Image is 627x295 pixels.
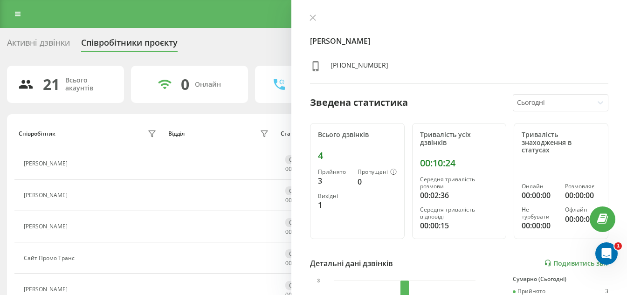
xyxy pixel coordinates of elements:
span: 00 [285,165,292,173]
div: [PERSON_NAME] [24,160,70,167]
div: 3 [318,175,350,186]
div: : : [285,229,308,235]
div: 00:00:00 [522,190,557,201]
div: 00:00:00 [565,190,600,201]
span: 00 [285,228,292,236]
div: Активні дзвінки [7,38,70,52]
div: [PERSON_NAME] [24,286,70,293]
div: Відділ [168,130,185,137]
div: Детальні дані дзвінків [310,258,393,269]
div: Статус [281,130,299,137]
div: Середня тривалість розмови [420,176,499,190]
div: 00:00:00 [522,220,557,231]
div: [PERSON_NAME] [24,192,70,199]
div: [PHONE_NUMBER] [331,61,388,74]
div: Сумарно (Сьогодні) [513,276,608,282]
div: Офлайн [285,218,315,227]
div: Розмовляє [565,183,600,190]
div: Офлайн [285,155,315,164]
span: 00 [285,196,292,204]
div: 00:02:36 [420,190,499,201]
div: 00:00:15 [420,220,499,231]
div: Тривалість усіх дзвінків [420,131,499,147]
span: 00 [285,259,292,267]
div: 0 [181,75,189,93]
span: 1 [614,242,622,250]
div: Не турбувати [522,206,557,220]
h4: [PERSON_NAME] [310,35,608,47]
div: Сайт Промо Транс [24,255,77,261]
div: Онлайн [522,183,557,190]
div: : : [285,197,308,204]
a: Подивитись звіт [544,259,608,267]
div: Онлайн [195,81,221,89]
div: Всього дзвінків [318,131,397,139]
div: 21 [43,75,60,93]
div: Офлайн [285,186,315,195]
div: 00:00:00 [565,213,600,225]
div: Офлайн [285,249,315,258]
div: : : [285,166,308,172]
div: Офлайн [565,206,600,213]
div: Прийнято [318,169,350,175]
div: Тривалість знаходження в статусах [522,131,600,154]
div: 0 [358,176,397,187]
div: : : [285,260,308,267]
div: Співробітник [19,130,55,137]
div: Офлайн [285,281,315,290]
div: 1 [318,199,350,211]
div: Середня тривалість відповіді [420,206,499,220]
div: [PERSON_NAME] [24,223,70,230]
div: Прийнято [513,288,545,295]
div: 3 [605,288,608,295]
div: 4 [318,150,397,161]
div: Пропущені [358,169,397,176]
div: Вихідні [318,193,350,199]
div: Всього акаунтів [65,76,113,92]
div: Зведена статистика [310,96,408,110]
div: 00:10:24 [420,158,499,169]
iframe: Intercom live chat [595,242,618,265]
text: 3 [317,278,320,283]
div: Співробітники проєкту [81,38,178,52]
